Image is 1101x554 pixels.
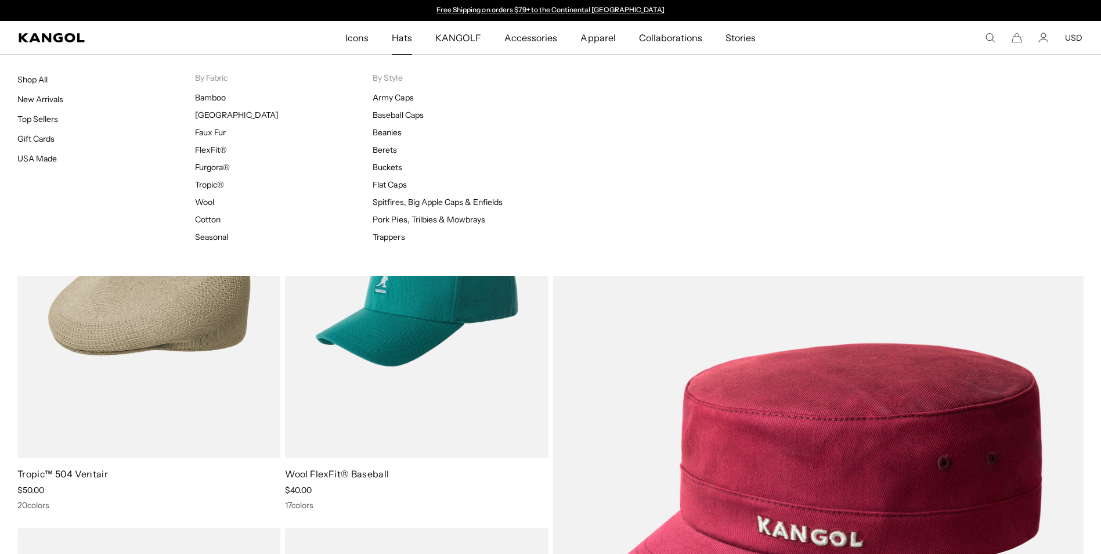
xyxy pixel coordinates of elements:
[195,127,226,138] a: Faux Fur
[431,6,670,15] div: 1 of 2
[17,153,57,164] a: USA Made
[17,94,63,105] a: New Arrivals
[195,92,226,103] a: Bamboo
[195,110,278,120] a: [GEOGRAPHIC_DATA]
[17,128,280,458] img: Tropic™ 504 Ventair
[285,500,548,510] div: 17 colors
[504,21,557,55] span: Accessories
[17,500,280,510] div: 20 colors
[580,21,615,55] span: Apparel
[17,74,48,85] a: Shop All
[195,73,373,83] p: By Fabric
[639,21,702,55] span: Collaborations
[569,21,627,55] a: Apparel
[373,73,550,83] p: By Style
[195,145,227,155] a: FlexFit®
[334,21,380,55] a: Icons
[373,127,402,138] a: Beanies
[285,128,548,458] img: Wool FlexFit® Baseball
[1038,33,1049,43] a: Account
[435,21,481,55] span: KANGOLF
[424,21,493,55] a: KANGOLF
[431,6,670,15] slideshow-component: Announcement bar
[714,21,767,55] a: Stories
[493,21,569,55] a: Accessories
[373,110,423,120] a: Baseball Caps
[195,232,228,242] a: Seasonal
[17,468,108,480] a: Tropic™ 504 Ventair
[373,197,503,207] a: Spitfires, Big Apple Caps & Enfields
[373,162,402,172] a: Buckets
[1012,33,1022,43] button: Cart
[17,134,55,144] a: Gift Cards
[19,33,229,42] a: Kangol
[195,214,221,225] a: Cotton
[17,114,58,124] a: Top Sellers
[345,21,369,55] span: Icons
[373,232,405,242] a: Trappers
[373,145,397,155] a: Berets
[431,6,670,15] div: Announcement
[373,92,413,103] a: Army Caps
[725,21,756,55] span: Stories
[285,468,389,480] a: Wool FlexFit® Baseball
[373,214,485,225] a: Pork Pies, Trilbies & Mowbrays
[985,33,995,43] summary: Search here
[627,21,714,55] a: Collaborations
[17,485,44,495] span: $50.00
[195,179,224,190] a: Tropic®
[373,179,406,190] a: Flat Caps
[436,5,665,14] a: Free Shipping on orders $79+ to the Continental [GEOGRAPHIC_DATA]
[195,197,214,207] a: Wool
[392,21,412,55] span: Hats
[285,485,312,495] span: $40.00
[195,162,230,172] a: Furgora®
[380,21,424,55] a: Hats
[1065,33,1082,43] button: USD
